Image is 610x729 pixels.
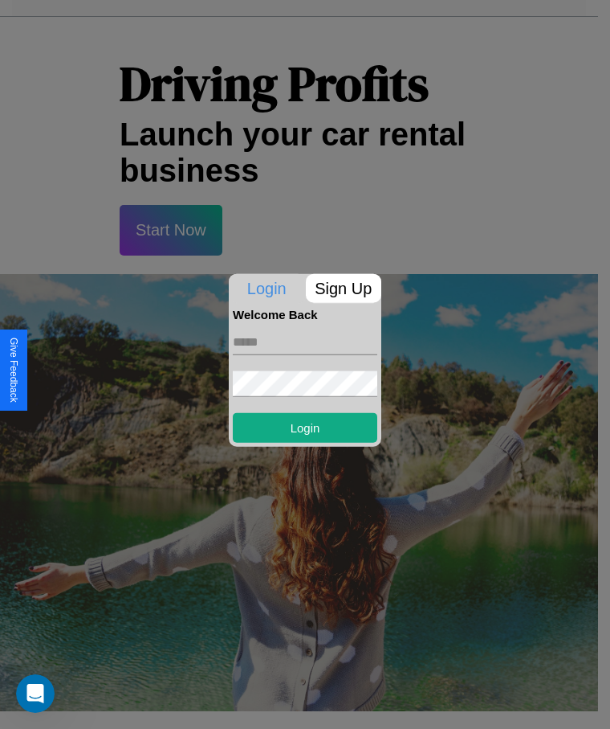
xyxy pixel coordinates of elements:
[16,674,55,713] iframe: Intercom live chat
[229,273,305,302] p: Login
[233,307,377,321] h4: Welcome Back
[8,338,19,403] div: Give Feedback
[306,273,382,302] p: Sign Up
[233,412,377,442] button: Login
